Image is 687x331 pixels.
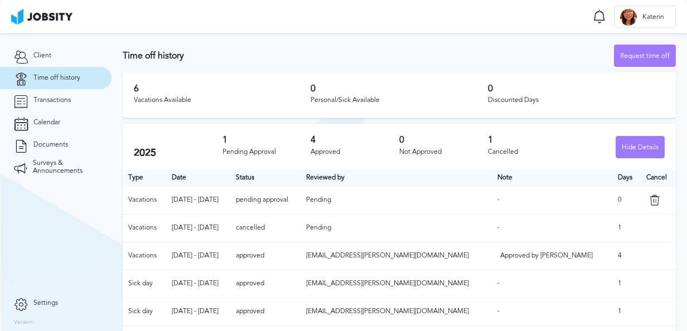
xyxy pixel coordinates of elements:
div: Approved [311,148,399,156]
span: Transactions [33,96,71,104]
span: Time off history [33,74,80,82]
h3: 0 [311,84,487,94]
div: Vacations Available [134,96,311,104]
h3: 0 [399,135,488,145]
img: ab4bad089aa723f57921c736e9817d99.png [11,9,72,25]
td: Sick day [123,298,166,325]
th: Toggle SortBy [301,169,492,186]
td: 1 [612,214,641,242]
th: Days [612,169,641,186]
span: Surveys & Announcements [33,159,98,175]
td: 4 [612,242,641,270]
span: Settings [33,299,58,307]
td: Sick day [123,270,166,298]
td: [DATE] - [DATE] [166,270,230,298]
th: Toggle SortBy [492,169,612,186]
td: 1 [612,298,641,325]
span: - [497,279,500,287]
td: 1 [612,270,641,298]
span: - [497,196,500,203]
td: [DATE] - [DATE] [166,214,230,242]
div: K [620,9,637,26]
div: Not Approved [399,148,488,156]
td: [DATE] - [DATE] [166,242,230,270]
td: approved [230,298,301,325]
span: - [497,223,500,231]
td: Vacations [123,186,166,214]
td: [DATE] - [DATE] [166,186,230,214]
td: Vacations [123,214,166,242]
th: Type [123,169,166,186]
td: [DATE] - [DATE] [166,298,230,325]
td: Vacations [123,242,166,270]
span: [EMAIL_ADDRESS][PERSON_NAME][DOMAIN_NAME] [306,279,469,287]
span: - [497,307,500,315]
th: Toggle SortBy [166,169,230,186]
td: pending approval [230,186,301,214]
div: Pending Approval [222,148,311,156]
div: Discounted Days [488,96,665,104]
span: Calendar [33,119,60,126]
h3: 1 [488,135,577,145]
button: Hide Details [616,136,665,158]
h3: 0 [488,84,665,94]
div: Cancelled [488,148,577,156]
td: approved [230,270,301,298]
th: Toggle SortBy [230,169,301,186]
td: 0 [612,186,641,214]
label: Version: [14,319,35,326]
span: Documents [33,141,68,149]
span: Katerin [637,13,670,21]
td: cancelled [230,214,301,242]
button: Request time off [614,45,676,67]
div: Request time off [615,45,675,67]
span: Client [33,52,51,60]
div: Hide Details [616,137,664,159]
span: Pending [306,196,331,203]
h2: 2025 [134,147,222,159]
h3: 4 [311,135,399,145]
div: Approved by [PERSON_NAME] [500,252,604,260]
h3: Time off history [123,51,614,61]
h3: 6 [134,84,311,94]
span: Pending [306,223,331,231]
div: Personal/Sick Available [311,96,487,104]
h3: 1 [222,135,311,145]
span: [EMAIL_ADDRESS][PERSON_NAME][DOMAIN_NAME] [306,307,469,315]
button: KKaterin [614,6,676,28]
td: approved [230,242,301,270]
span: [EMAIL_ADDRESS][PERSON_NAME][DOMAIN_NAME] [306,251,469,259]
th: Cancel [641,169,676,186]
